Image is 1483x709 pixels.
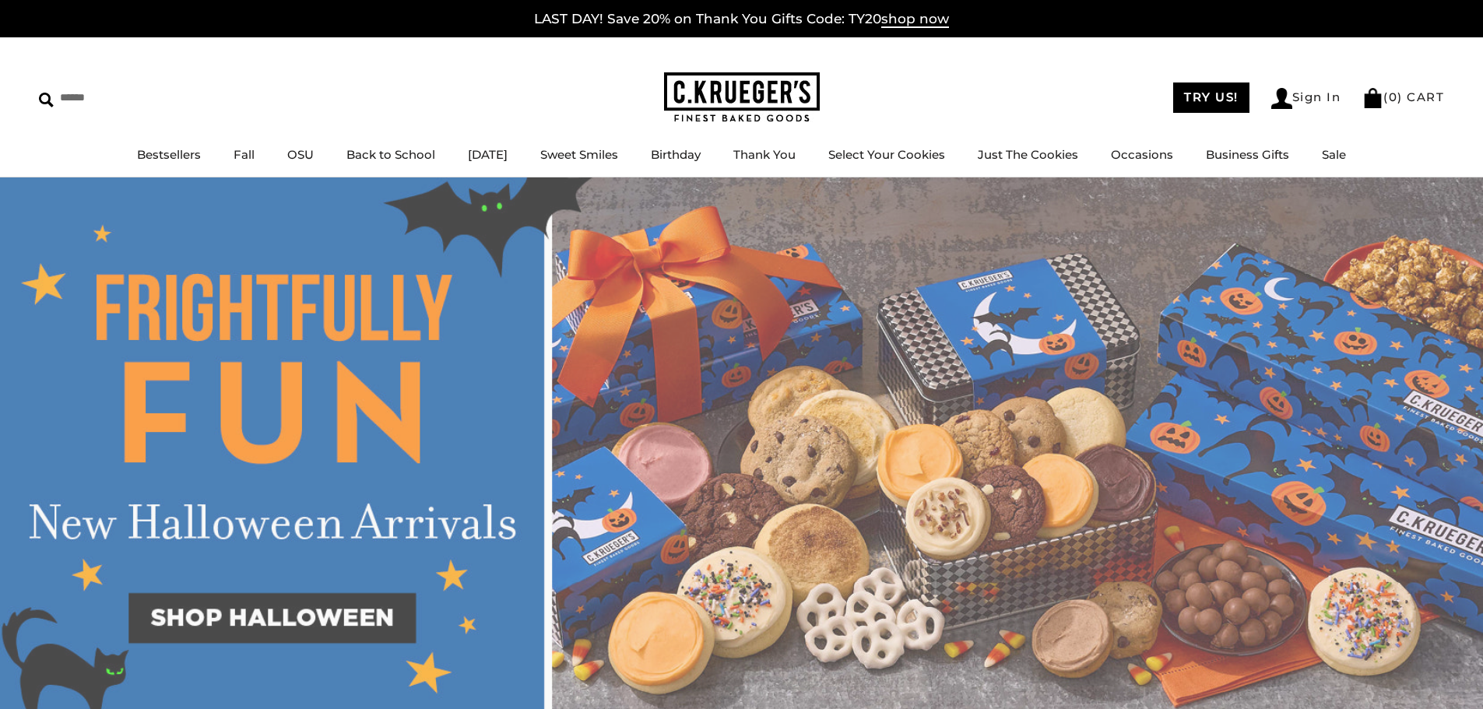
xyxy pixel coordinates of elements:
[1173,82,1249,113] a: TRY US!
[39,93,54,107] img: Search
[1111,147,1173,162] a: Occasions
[540,147,618,162] a: Sweet Smiles
[1271,88,1341,109] a: Sign In
[534,11,949,28] a: LAST DAY! Save 20% on Thank You Gifts Code: TY20shop now
[234,147,255,162] a: Fall
[1362,90,1444,104] a: (0) CART
[651,147,701,162] a: Birthday
[346,147,435,162] a: Back to School
[828,147,945,162] a: Select Your Cookies
[287,147,314,162] a: OSU
[881,11,949,28] span: shop now
[664,72,820,123] img: C.KRUEGER'S
[137,147,201,162] a: Bestsellers
[1271,88,1292,109] img: Account
[468,147,508,162] a: [DATE]
[978,147,1078,162] a: Just The Cookies
[1389,90,1398,104] span: 0
[1362,88,1383,108] img: Bag
[1322,147,1346,162] a: Sale
[39,86,224,110] input: Search
[733,147,796,162] a: Thank You
[1206,147,1289,162] a: Business Gifts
